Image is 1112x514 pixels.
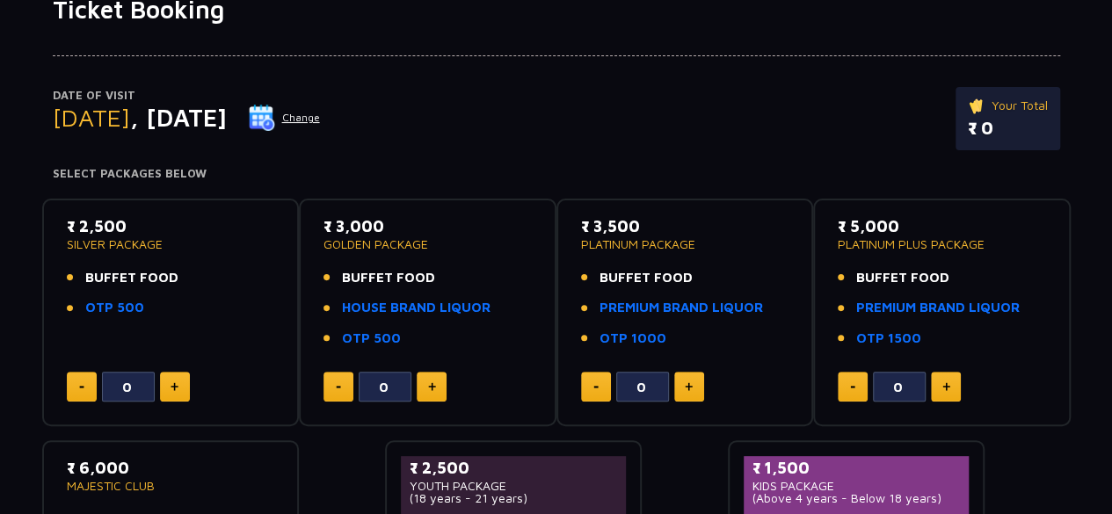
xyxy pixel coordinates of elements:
[593,386,599,388] img: minus
[85,268,178,288] span: BUFFET FOOD
[171,382,178,391] img: plus
[53,167,1060,181] h4: Select Packages Below
[410,492,618,504] p: (18 years - 21 years)
[600,329,666,349] a: OTP 1000
[342,268,435,288] span: BUFFET FOOD
[53,87,321,105] p: Date of Visit
[67,480,275,492] p: MAJESTIC CLUB
[336,386,341,388] img: minus
[752,492,961,504] p: (Above 4 years - Below 18 years)
[752,480,961,492] p: KIDS PACKAGE
[248,104,321,132] button: Change
[67,214,275,238] p: ₹ 2,500
[600,298,763,318] a: PREMIUM BRAND LIQUOR
[856,268,949,288] span: BUFFET FOOD
[79,386,84,388] img: minus
[67,456,275,480] p: ₹ 6,000
[342,298,491,318] a: HOUSE BRAND LIQUOR
[838,238,1046,250] p: PLATINUM PLUS PACKAGE
[856,298,1020,318] a: PREMIUM BRAND LIQUOR
[968,96,1048,115] p: Your Total
[428,382,436,391] img: plus
[856,329,921,349] a: OTP 1500
[968,115,1048,141] p: ₹ 0
[942,382,950,391] img: plus
[323,238,532,250] p: GOLDEN PACKAGE
[130,103,227,132] span: , [DATE]
[968,96,986,115] img: ticket
[581,238,789,250] p: PLATINUM PACKAGE
[850,386,855,388] img: minus
[67,238,275,250] p: SILVER PACKAGE
[410,480,618,492] p: YOUTH PACKAGE
[410,456,618,480] p: ₹ 2,500
[600,268,693,288] span: BUFFET FOOD
[85,298,144,318] a: OTP 500
[342,329,401,349] a: OTP 500
[581,214,789,238] p: ₹ 3,500
[323,214,532,238] p: ₹ 3,000
[838,214,1046,238] p: ₹ 5,000
[53,103,130,132] span: [DATE]
[685,382,693,391] img: plus
[752,456,961,480] p: ₹ 1,500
